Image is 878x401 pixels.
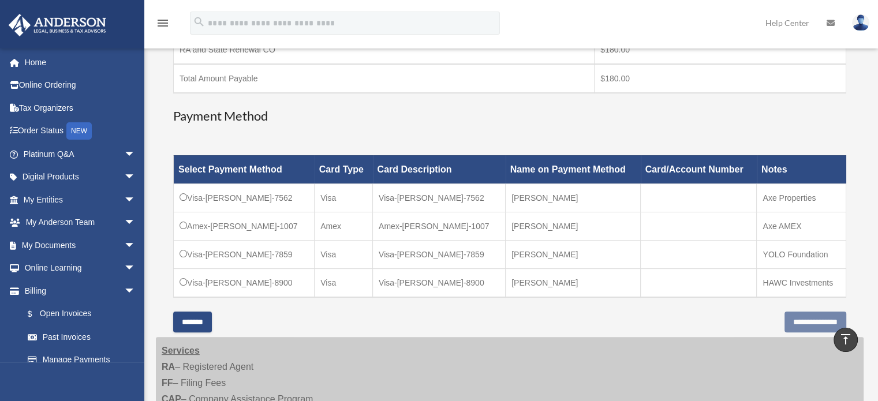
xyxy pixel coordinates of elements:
a: Digital Productsarrow_drop_down [8,166,153,189]
span: arrow_drop_down [124,234,147,257]
td: Visa-[PERSON_NAME]-8900 [174,268,315,297]
td: [PERSON_NAME] [506,183,641,212]
strong: RA [162,362,175,372]
div: NEW [66,122,92,140]
td: $180.00 [595,36,846,65]
h3: Payment Method [173,107,846,125]
i: menu [156,16,170,30]
span: arrow_drop_down [124,279,147,303]
td: Visa-[PERSON_NAME]-7562 [373,183,506,212]
th: Card/Account Number [641,155,757,183]
img: User Pic [852,14,869,31]
td: [PERSON_NAME] [506,268,641,297]
i: vertical_align_top [839,332,853,346]
td: Visa [315,240,373,268]
th: Card Description [373,155,506,183]
span: arrow_drop_down [124,211,147,235]
th: Notes [757,155,846,183]
i: search [193,16,206,28]
a: Platinum Q&Aarrow_drop_down [8,143,153,166]
strong: FF [162,378,173,388]
td: [PERSON_NAME] [506,212,641,240]
th: Card Type [315,155,373,183]
td: Visa-[PERSON_NAME]-7562 [174,183,315,212]
td: Amex-[PERSON_NAME]-1007 [373,212,506,240]
td: Visa-[PERSON_NAME]-8900 [373,268,506,297]
td: Total Amount Payable [174,64,595,93]
span: arrow_drop_down [124,188,147,212]
td: Axe AMEX [757,212,846,240]
td: Visa [315,268,373,297]
a: $Open Invoices [16,302,141,326]
th: Select Payment Method [174,155,315,183]
span: arrow_drop_down [124,166,147,189]
td: Axe Properties [757,183,846,212]
a: Tax Organizers [8,96,153,119]
a: My Entitiesarrow_drop_down [8,188,153,211]
a: Past Invoices [16,325,147,348]
td: YOLO Foundation [757,240,846,268]
a: My Anderson Teamarrow_drop_down [8,211,153,234]
td: Visa [315,183,373,212]
a: vertical_align_top [834,328,858,352]
td: Visa-[PERSON_NAME]-7859 [373,240,506,268]
td: HAWC Investments [757,268,846,297]
strong: Services [162,346,200,355]
td: RA and State Renewal CO [174,36,595,65]
a: Manage Payments [16,348,147,372]
a: Home [8,51,153,74]
a: Online Learningarrow_drop_down [8,257,153,280]
td: Amex [315,212,373,240]
th: Name on Payment Method [506,155,641,183]
span: arrow_drop_down [124,257,147,280]
td: Visa-[PERSON_NAME]-7859 [174,240,315,268]
span: arrow_drop_down [124,143,147,166]
td: $180.00 [595,64,846,93]
a: Billingarrow_drop_down [8,279,147,302]
td: [PERSON_NAME] [506,240,641,268]
a: My Documentsarrow_drop_down [8,234,153,257]
a: Online Ordering [8,74,153,97]
span: $ [34,307,40,321]
a: menu [156,20,170,30]
img: Anderson Advisors Platinum Portal [5,14,110,36]
td: Amex-[PERSON_NAME]-1007 [174,212,315,240]
a: Order StatusNEW [8,119,153,143]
